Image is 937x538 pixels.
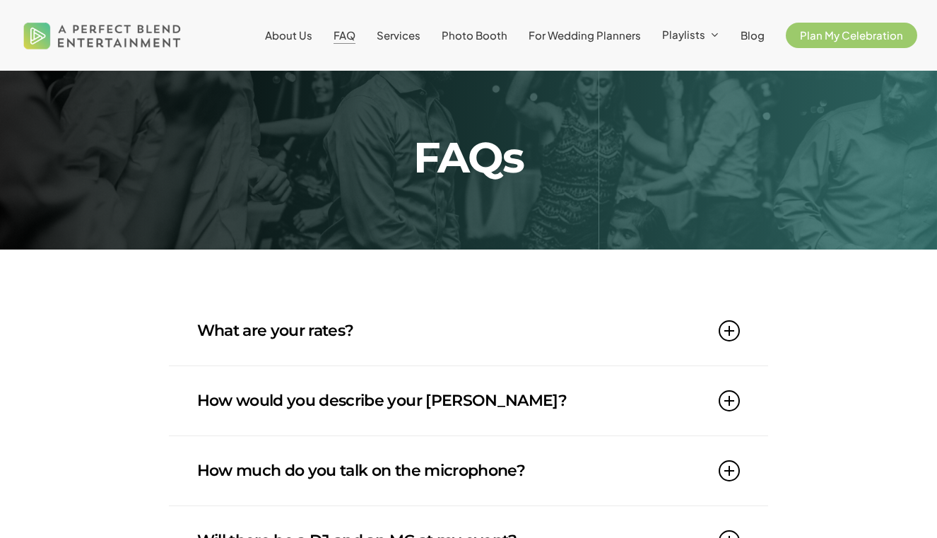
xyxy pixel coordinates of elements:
[265,28,312,42] span: About Us
[529,30,641,41] a: For Wedding Planners
[741,28,765,42] span: Blog
[741,30,765,41] a: Blog
[662,29,719,42] a: Playlists
[786,30,917,41] a: Plan My Celebration
[377,28,420,42] span: Services
[377,30,420,41] a: Services
[20,10,185,61] img: A Perfect Blend Entertainment
[197,296,741,366] a: What are your rates?
[334,28,355,42] span: FAQ
[442,28,507,42] span: Photo Booth
[197,436,741,505] a: How much do you talk on the microphone?
[190,136,746,179] h2: FAQs
[334,30,355,41] a: FAQ
[662,28,705,41] span: Playlists
[529,28,641,42] span: For Wedding Planners
[442,30,507,41] a: Photo Booth
[265,30,312,41] a: About Us
[197,366,741,435] a: How would you describe your [PERSON_NAME]?
[800,28,903,42] span: Plan My Celebration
